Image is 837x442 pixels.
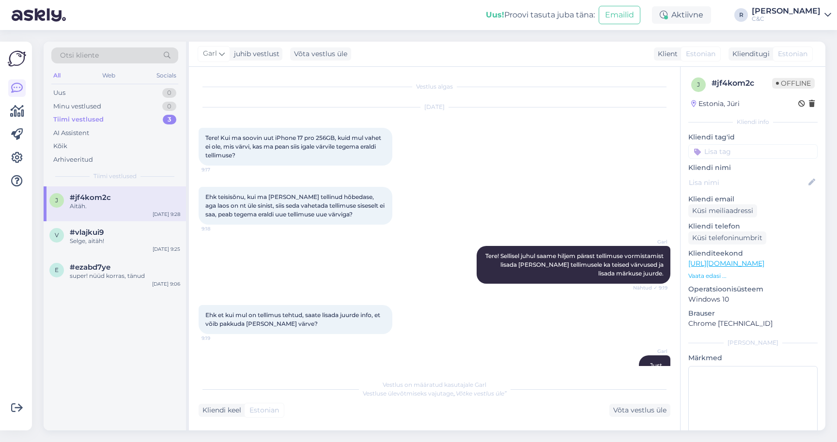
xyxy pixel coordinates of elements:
div: Kõik [53,141,67,151]
div: Web [100,69,117,82]
div: C&C [752,15,821,23]
div: Kliendi info [688,118,818,126]
input: Lisa tag [688,144,818,159]
p: Märkmed [688,353,818,363]
div: Proovi tasuta juba täna: [486,9,595,21]
span: 9:17 [201,166,238,173]
div: R [734,8,748,22]
div: Estonia, Jüri [691,99,740,109]
div: [DATE] [199,103,670,111]
i: „Võtke vestlus üle” [453,390,507,397]
div: Aitäh. [70,202,180,211]
div: Vestlus algas [199,82,670,91]
div: 0 [162,88,176,98]
span: j [697,81,700,88]
div: Kliendi keel [199,405,241,415]
span: 9:18 [201,225,238,232]
div: Uus [53,88,65,98]
p: Kliendi email [688,194,818,204]
span: Estonian [686,49,715,59]
div: Socials [155,69,178,82]
span: Offline [772,78,815,89]
div: super! nüüd korras, tänud [70,272,180,280]
span: Otsi kliente [60,50,99,61]
span: e [55,266,59,274]
input: Lisa nimi [689,177,806,188]
p: Chrome [TECHNICAL_ID] [688,319,818,329]
p: Operatsioonisüsteem [688,284,818,294]
p: Klienditeekond [688,248,818,259]
div: Selge, aitäh! [70,237,180,245]
div: 3 [163,115,176,124]
span: Garl [631,238,667,245]
span: Vestlus on määratud kasutajale Garl [383,381,486,388]
div: All [51,69,62,82]
span: Ehk teisisõnu, kui ma [PERSON_NAME] tellinud hõbedase, aga laos on nt üle sinist, siis seda vahet... [205,193,386,218]
span: j [55,197,58,204]
span: Tere! Sellisel juhul saame hiljem pärast tellimuse vormistamist lisada [PERSON_NAME] tellimusele ... [485,252,665,277]
p: Brauser [688,308,818,319]
a: [PERSON_NAME]C&C [752,7,831,23]
span: v [55,231,59,239]
p: Kliendi tag'id [688,132,818,142]
div: Võta vestlus üle [609,404,670,417]
div: Tiimi vestlused [53,115,104,124]
p: Vaata edasi ... [688,272,818,280]
span: Vestluse ülevõtmiseks vajutage [363,390,507,397]
span: Tiimi vestlused [93,172,137,181]
div: juhib vestlust [230,49,279,59]
span: Tere! Kui ma soovin uut iPhone 17 pro 256GB, kuid mul vahet ei ole, mis värvi, kas ma pean siis i... [205,134,383,159]
p: Kliendi telefon [688,221,818,231]
div: 0 [162,102,176,111]
span: Garl [203,48,217,59]
span: Just. [650,362,664,369]
b: Uus! [486,10,504,19]
div: Küsi meiliaadressi [688,204,757,217]
span: #vlajkui9 [70,228,104,237]
div: [DATE] 9:06 [152,280,180,288]
span: Garl [631,348,667,355]
div: Arhiveeritud [53,155,93,165]
div: [DATE] 9:28 [153,211,180,218]
div: Küsi telefoninumbrit [688,231,766,244]
span: 9:19 [201,335,238,342]
p: Kliendi nimi [688,163,818,173]
span: Nähtud ✓ 9:19 [631,284,667,291]
img: Askly Logo [8,49,26,68]
span: #ezabd7ye [70,263,110,272]
div: [DATE] 9:25 [153,245,180,253]
span: #jf4kom2c [70,193,111,202]
div: # jf4kom2c [712,77,772,89]
div: Aktiivne [652,6,711,24]
a: [URL][DOMAIN_NAME] [688,259,764,268]
div: Klient [654,49,678,59]
span: Estonian [249,405,279,415]
div: Minu vestlused [53,102,101,111]
div: Klienditugi [728,49,770,59]
div: [PERSON_NAME] [688,338,818,347]
div: [PERSON_NAME] [752,7,821,15]
div: Võta vestlus üle [290,47,351,61]
span: Ehk et kui mul on tellimus tehtud, saate lisada juurde info, et võib pakkuda [PERSON_NAME] värve? [205,311,382,327]
div: AI Assistent [53,128,89,138]
button: Emailid [599,6,640,24]
span: Estonian [778,49,807,59]
p: Windows 10 [688,294,818,305]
